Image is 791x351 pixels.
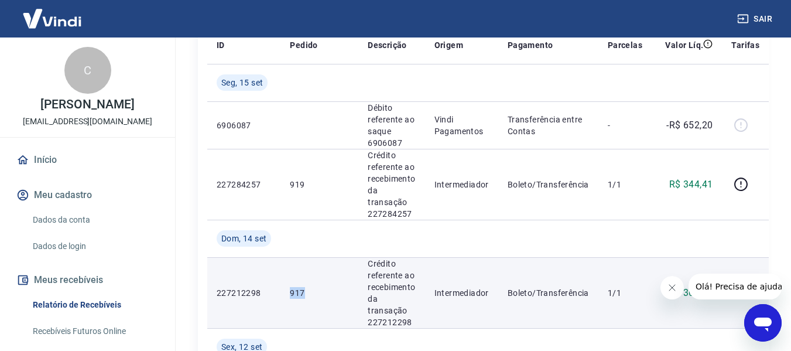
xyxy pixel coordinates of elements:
p: Crédito referente ao recebimento da transação 227212298 [368,258,415,328]
p: ID [217,39,225,51]
a: Início [14,147,161,173]
a: Recebíveis Futuros Online [28,319,161,343]
p: R$ 344,41 [669,178,713,192]
iframe: Fechar mensagem [660,276,684,299]
p: Boleto/Transferência [508,287,589,299]
p: Origem [434,39,463,51]
p: Valor Líq. [665,39,703,51]
p: [PERSON_NAME] [40,98,134,111]
p: 1/1 [608,179,642,190]
p: Intermediador [434,287,489,299]
p: -R$ 652,20 [666,118,713,132]
img: Vindi [14,1,90,36]
p: 917 [290,287,349,299]
p: Pagamento [508,39,553,51]
a: Dados da conta [28,208,161,232]
span: Olá! Precisa de ajuda? [7,8,98,18]
a: Relatório de Recebíveis [28,293,161,317]
p: Boleto/Transferência [508,179,589,190]
p: 6906087 [217,120,271,131]
iframe: Botão para abrir a janela de mensagens [744,304,782,342]
button: Meu cadastro [14,182,161,208]
a: Dados de login [28,234,161,258]
p: Crédito referente ao recebimento da transação 227284257 [368,149,415,220]
p: [EMAIL_ADDRESS][DOMAIN_NAME] [23,115,152,128]
div: C [64,47,111,94]
p: Transferência entre Contas [508,114,589,137]
iframe: Mensagem da empresa [689,274,782,299]
p: 227284257 [217,179,271,190]
p: 227212298 [217,287,271,299]
p: Tarifas [731,39,759,51]
p: - [608,120,642,131]
p: Descrição [368,39,407,51]
p: Intermediador [434,179,489,190]
button: Meus recebíveis [14,267,161,293]
p: Parcelas [608,39,642,51]
p: Débito referente ao saque 6906087 [368,102,415,149]
button: Sair [735,8,777,30]
span: Dom, 14 set [221,233,266,244]
p: 919 [290,179,349,190]
p: 1/1 [608,287,642,299]
p: Pedido [290,39,317,51]
p: Vindi Pagamentos [434,114,489,137]
span: Seg, 15 set [221,77,263,88]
